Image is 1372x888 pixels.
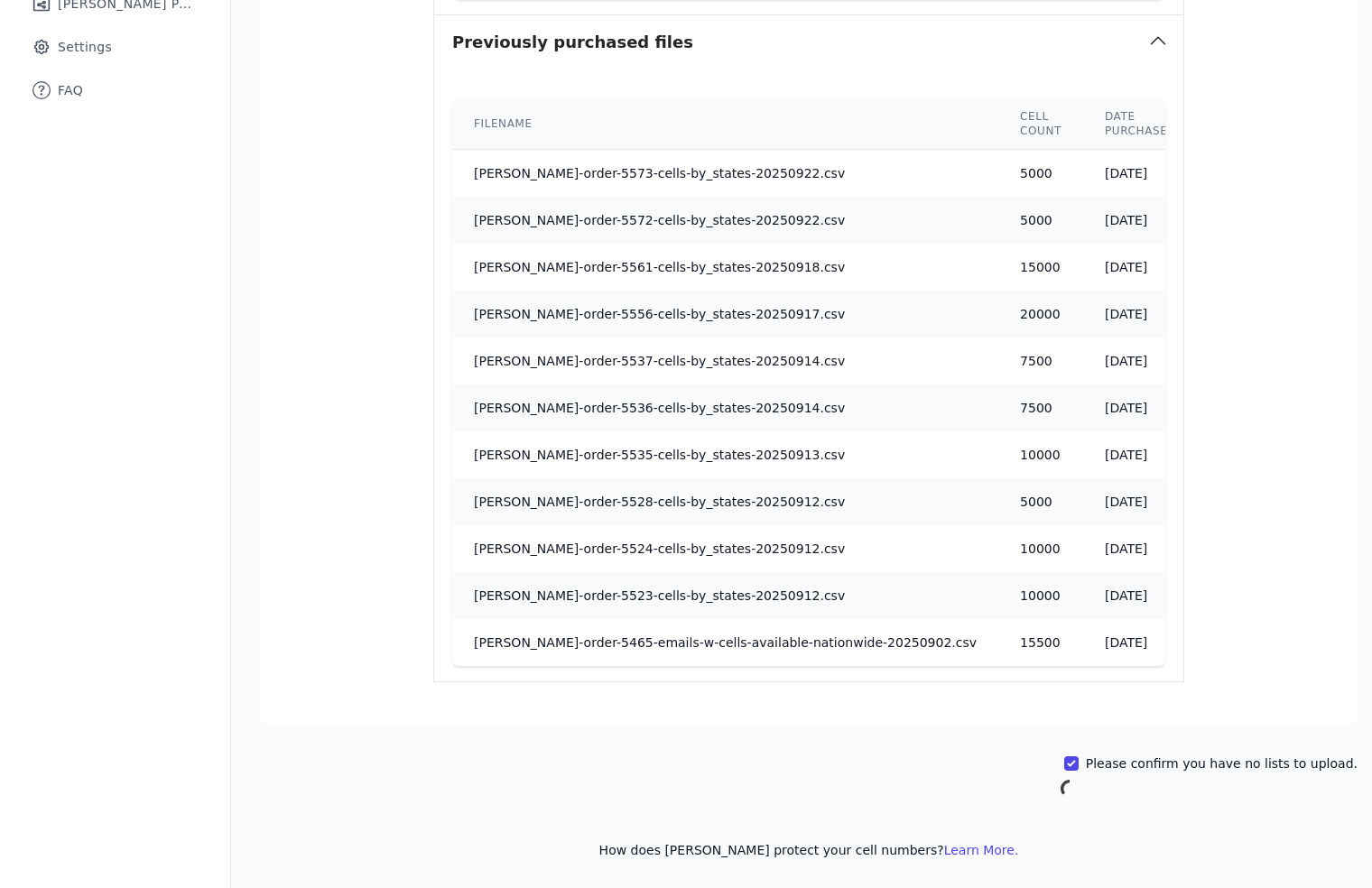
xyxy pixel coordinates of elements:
td: [PERSON_NAME]-order-5536-cells-by_states-20250914.csv [452,384,998,431]
td: 7500 [998,338,1083,384]
td: 5000 [998,197,1083,244]
td: [PERSON_NAME]-order-5572-cells-by_states-20250922.csv [452,197,998,244]
button: Learn More. [944,841,1019,859]
a: Settings [14,27,216,67]
td: [DATE] [1083,338,1198,384]
td: 10000 [998,572,1083,619]
td: 15000 [998,244,1083,291]
h3: Previously purchased files [452,30,693,55]
td: 5000 [998,150,1083,198]
th: Cell count [998,98,1083,150]
td: 5000 [998,478,1083,525]
p: How does [PERSON_NAME] protect your cell numbers? [260,841,1358,859]
td: 10000 [998,431,1083,478]
span: Settings [58,38,112,56]
td: 20000 [998,291,1083,338]
td: [DATE] [1083,244,1198,291]
td: [PERSON_NAME]-order-5556-cells-by_states-20250917.csv [452,291,998,338]
td: [PERSON_NAME]-order-5524-cells-by_states-20250912.csv [452,525,998,572]
td: [DATE] [1083,291,1198,338]
td: [DATE] [1083,150,1198,198]
label: Please confirm you have no lists to upload. [1086,754,1358,772]
td: [DATE] [1083,478,1198,525]
button: Previously purchased files [434,15,1183,69]
td: [DATE] [1083,619,1198,666]
td: 10000 [998,525,1083,572]
td: [DATE] [1083,431,1198,478]
td: [DATE] [1083,384,1198,431]
td: 7500 [998,384,1083,431]
td: [DATE] [1083,572,1198,619]
th: Date purchased [1083,98,1198,150]
td: 15500 [998,619,1083,666]
td: [PERSON_NAME]-order-5561-cells-by_states-20250918.csv [452,244,998,291]
td: [PERSON_NAME]-order-5528-cells-by_states-20250912.csv [452,478,998,525]
a: FAQ [14,70,216,110]
td: [DATE] [1083,197,1198,244]
th: Filename [452,98,998,150]
td: [PERSON_NAME]-order-5537-cells-by_states-20250914.csv [452,338,998,384]
td: [PERSON_NAME]-order-5573-cells-by_states-20250922.csv [452,150,998,198]
span: FAQ [58,81,83,99]
td: [DATE] [1083,525,1198,572]
td: [PERSON_NAME]-order-5535-cells-by_states-20250913.csv [452,431,998,478]
td: [PERSON_NAME]-order-5523-cells-by_states-20250912.csv [452,572,998,619]
td: [PERSON_NAME]-order-5465-emails-w-cells-available-nationwide-20250902.csv [452,619,998,666]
